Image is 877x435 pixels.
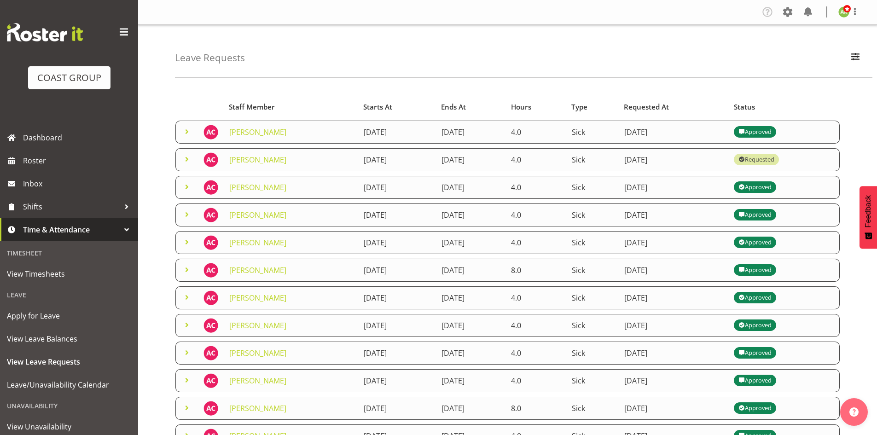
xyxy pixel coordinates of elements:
td: [DATE] [358,369,436,392]
td: 4.0 [505,176,566,199]
td: Sick [566,176,619,199]
span: View Leave Requests [7,355,131,369]
a: View Leave Balances [2,327,136,350]
div: Approved [738,182,772,193]
td: [DATE] [619,203,728,226]
td: [DATE] [619,286,728,309]
span: View Leave Balances [7,332,131,346]
span: Hours [511,102,531,112]
a: [PERSON_NAME] [229,320,286,331]
td: Sick [566,286,619,309]
td: Sick [566,342,619,365]
td: [DATE] [358,121,436,144]
span: Shifts [23,200,120,214]
td: [DATE] [358,397,436,420]
div: COAST GROUP [37,71,101,85]
img: amanda-craig9916.jpg [203,263,218,278]
img: amanda-craig9916.jpg [203,235,218,250]
div: Approved [738,348,772,359]
td: [DATE] [436,342,505,365]
div: Approved [738,265,772,276]
img: amanda-craig9916.jpg [203,290,218,305]
div: Approved [738,320,772,331]
td: Sick [566,148,619,171]
div: Approved [738,209,772,220]
span: Staff Member [229,102,275,112]
span: Requested At [624,102,669,112]
img: Rosterit website logo [7,23,83,41]
td: 4.0 [505,148,566,171]
div: Approved [738,237,772,248]
a: [PERSON_NAME] [229,348,286,358]
td: Sick [566,369,619,392]
img: amanda-craig9916.jpg [203,346,218,360]
div: Timesheet [2,244,136,262]
img: amanda-craig9916.jpg [203,125,218,139]
img: angela-kerrigan9606.jpg [838,6,849,17]
td: [DATE] [358,203,436,226]
img: amanda-craig9916.jpg [203,373,218,388]
td: [DATE] [619,342,728,365]
td: 4.0 [505,342,566,365]
span: Apply for Leave [7,309,131,323]
td: Sick [566,203,619,226]
div: Leave [2,285,136,304]
div: Unavailability [2,396,136,415]
span: Roster [23,154,134,168]
a: [PERSON_NAME] [229,238,286,248]
td: [DATE] [619,259,728,282]
img: amanda-craig9916.jpg [203,208,218,222]
td: Sick [566,231,619,254]
span: Starts At [363,102,392,112]
a: [PERSON_NAME] [229,293,286,303]
td: [DATE] [358,148,436,171]
td: [DATE] [619,314,728,337]
img: amanda-craig9916.jpg [203,401,218,416]
div: Approved [738,403,772,414]
img: amanda-craig9916.jpg [203,180,218,195]
a: [PERSON_NAME] [229,210,286,220]
td: 8.0 [505,259,566,282]
a: [PERSON_NAME] [229,155,286,165]
span: View Unavailability [7,420,131,434]
span: Inbox [23,177,134,191]
td: [DATE] [436,314,505,337]
span: View Timesheets [7,267,131,281]
td: [DATE] [436,369,505,392]
td: [DATE] [358,286,436,309]
td: [DATE] [619,176,728,199]
td: 4.0 [505,121,566,144]
td: 8.0 [505,397,566,420]
a: [PERSON_NAME] [229,127,286,137]
button: Feedback - Show survey [860,186,877,249]
td: Sick [566,397,619,420]
td: [DATE] [619,397,728,420]
td: [DATE] [436,231,505,254]
a: Apply for Leave [2,304,136,327]
td: [DATE] [436,286,505,309]
td: [DATE] [436,203,505,226]
h4: Leave Requests [175,52,245,63]
td: [DATE] [436,397,505,420]
td: [DATE] [436,121,505,144]
td: Sick [566,259,619,282]
td: [DATE] [619,121,728,144]
span: Time & Attendance [23,223,120,237]
img: amanda-craig9916.jpg [203,152,218,167]
div: Approved [738,292,772,303]
span: Leave/Unavailability Calendar [7,378,131,392]
button: Filter Employees [846,48,865,68]
td: [DATE] [619,369,728,392]
div: Requested [738,154,774,165]
td: 4.0 [505,231,566,254]
td: [DATE] [358,314,436,337]
span: Ends At [441,102,466,112]
a: [PERSON_NAME] [229,376,286,386]
a: Leave/Unavailability Calendar [2,373,136,396]
td: [DATE] [358,176,436,199]
td: [DATE] [619,231,728,254]
td: [DATE] [358,259,436,282]
img: amanda-craig9916.jpg [203,318,218,333]
a: View Timesheets [2,262,136,285]
a: [PERSON_NAME] [229,182,286,192]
